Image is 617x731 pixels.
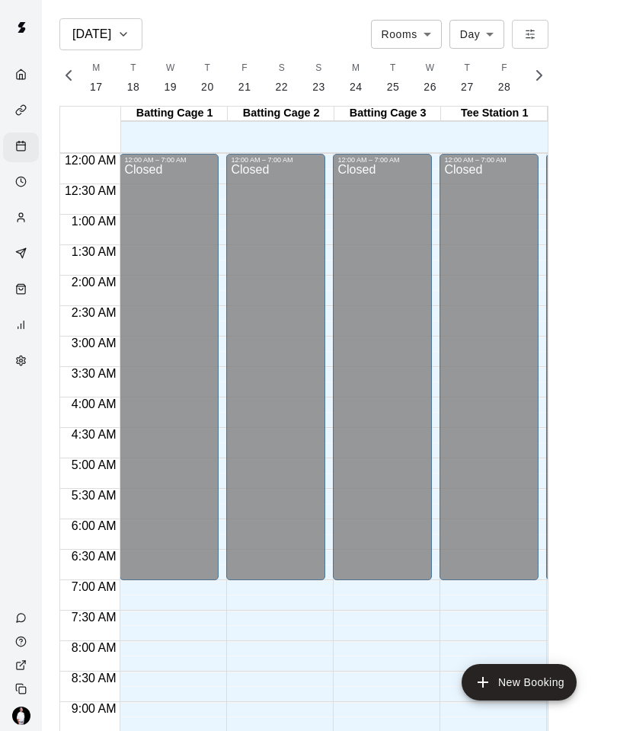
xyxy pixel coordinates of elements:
[3,653,42,677] a: View public page
[241,61,248,76] span: F
[68,245,120,258] span: 1:30 AM
[444,164,534,586] div: Closed
[440,154,539,580] div: 12:00 AM – 7:00 AM: Closed
[300,56,337,100] button: S23
[486,56,523,100] button: F28
[68,489,120,502] span: 5:30 AM
[231,164,321,586] div: Closed
[231,156,321,164] div: 12:00 AM – 7:00 AM
[444,156,534,164] div: 12:00 AM – 7:00 AM
[352,61,360,76] span: M
[124,156,214,164] div: 12:00 AM – 7:00 AM
[228,107,334,121] div: Batting Cage 2
[276,79,289,95] p: 22
[72,24,111,45] h6: [DATE]
[189,56,226,100] button: T20
[68,397,120,410] span: 4:00 AM
[205,61,211,76] span: T
[68,611,120,624] span: 7:30 AM
[59,18,142,50] button: [DATE]
[411,56,449,100] button: W26
[312,79,325,95] p: 23
[334,107,441,121] div: Batting Cage 3
[166,61,175,76] span: W
[121,107,228,121] div: Batting Cage 1
[465,61,471,76] span: T
[6,12,37,43] img: Swift logo
[61,184,120,197] span: 12:30 AM
[226,56,264,100] button: F21
[61,154,120,167] span: 12:00 AM
[78,56,115,100] button: M17
[390,61,396,76] span: T
[238,79,251,95] p: 21
[461,79,474,95] p: 27
[68,276,120,289] span: 2:00 AM
[115,56,152,100] button: T18
[68,306,120,319] span: 2:30 AM
[68,215,120,228] span: 1:00 AM
[3,677,42,701] div: Copy public page link
[68,702,120,715] span: 9:00 AM
[449,20,505,48] div: Day
[371,20,442,48] div: Rooms
[120,154,219,580] div: 12:00 AM – 7:00 AM: Closed
[164,79,177,95] p: 19
[462,664,577,701] button: add
[127,79,140,95] p: 18
[68,550,120,563] span: 6:30 AM
[92,61,100,76] span: M
[315,61,321,76] span: S
[501,61,507,76] span: F
[375,56,412,100] button: T25
[387,79,400,95] p: 25
[68,458,120,471] span: 5:00 AM
[68,428,120,441] span: 4:30 AM
[12,707,30,725] img: Travis Hamilton
[337,56,375,100] button: M24
[426,61,435,76] span: W
[498,79,511,95] p: 28
[90,79,103,95] p: 17
[333,154,432,580] div: 12:00 AM – 7:00 AM: Closed
[3,630,42,653] a: Visit help center
[424,79,436,95] p: 26
[201,79,214,95] p: 20
[68,672,120,685] span: 8:30 AM
[152,56,189,100] button: W19
[68,580,120,593] span: 7:00 AM
[68,337,120,350] span: 3:00 AM
[226,154,325,580] div: 12:00 AM – 7:00 AM: Closed
[68,519,120,532] span: 6:00 AM
[3,606,42,630] a: Contact Us
[124,164,214,586] div: Closed
[279,61,285,76] span: S
[68,641,120,654] span: 8:00 AM
[337,164,427,586] div: Closed
[130,61,136,76] span: T
[441,107,548,121] div: Tee Station 1
[68,367,120,380] span: 3:30 AM
[264,56,301,100] button: S22
[350,79,363,95] p: 24
[337,156,427,164] div: 12:00 AM – 7:00 AM
[449,56,486,100] button: T27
